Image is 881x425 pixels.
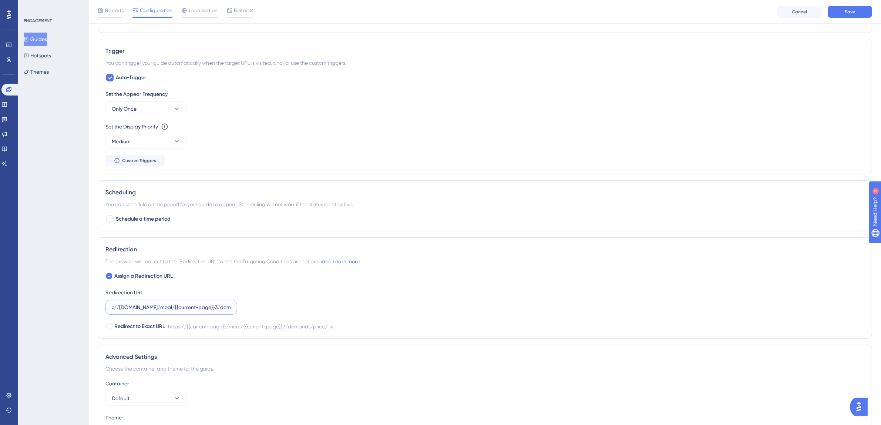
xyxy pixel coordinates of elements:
div: You can trigger your guide automatically when the target URL is visited, and/or use the custom tr... [105,58,864,67]
span: Localization [189,6,218,15]
button: Save [828,6,872,18]
span: Medium [112,137,131,146]
button: Themes [24,65,49,78]
div: Scheduling [105,188,864,197]
span: Auto-Trigger [116,73,146,82]
span: Reports [105,6,124,15]
button: Default [105,391,187,406]
span: Default [112,394,130,403]
button: Cancel [777,6,822,18]
span: The browser will redirect to the “Redirection URL” when the Targeting Conditions are not provided. [105,257,360,266]
button: Custom Triggers [105,155,165,167]
div: Set the Appear Frequency [105,90,864,98]
div: Container [105,379,864,388]
span: Only Once [112,104,137,113]
span: Configuration [140,6,172,15]
div: Choose the container and theme for the guide. [105,364,864,373]
div: Set the Display Priority [105,122,158,131]
span: Assign a Redirection URL [114,272,173,281]
span: Cancel [792,9,807,15]
button: Guides [24,33,47,46]
div: You can schedule a time period for your guide to appear. Scheduling will not work if the status i... [105,200,864,209]
div: Theme [105,413,864,422]
input: https://www.example.com/ [112,303,231,311]
iframe: UserGuiding AI Assistant Launcher [850,396,872,418]
button: Medium [105,134,187,149]
div: Advanced Settings [105,352,864,361]
div: Trigger [105,47,864,56]
span: Redirect to Exact URL [114,322,165,331]
div: Redirection URL [105,288,143,297]
button: Only Once [105,101,187,116]
div: 3 [51,4,54,10]
a: Learn more. [333,258,360,264]
div: https://{{current-page}}/meal/{{current-page}}3/demands/price/list [168,322,334,331]
button: Hotspots [24,49,51,62]
span: Editor [234,6,248,15]
div: Redirection [105,245,864,254]
span: Save [845,9,855,15]
span: Need Help? [17,2,46,11]
div: ENGAGEMENT [24,18,52,24]
span: Custom Triggers [122,158,156,164]
span: Schedule a time period [116,215,171,224]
